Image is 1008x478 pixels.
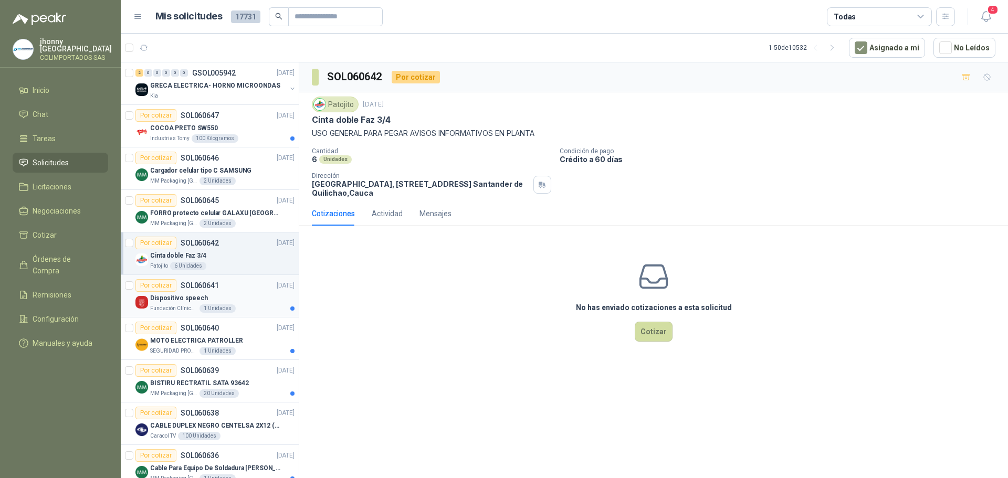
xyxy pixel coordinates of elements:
p: CABLE DUPLEX NEGRO CENTELSA 2X12 (COLOR NEGRO) [150,421,281,431]
div: Por cotizar [135,152,176,164]
div: Por cotizar [135,279,176,292]
div: Por cotizar [135,449,176,462]
a: Por cotizarSOL060638[DATE] Company LogoCABLE DUPLEX NEGRO CENTELSA 2X12 (COLOR NEGRO)Caracol TV10... [121,402,299,445]
div: 20 Unidades [199,389,239,398]
p: GSOL005942 [192,69,236,77]
a: 2 0 0 0 0 0 GSOL005942[DATE] Company LogoGRECA ELECTRICA- HORNO MICROONDASKia [135,67,297,100]
img: Company Logo [135,381,148,394]
p: MM Packaging [GEOGRAPHIC_DATA] [150,389,197,398]
div: Cotizaciones [312,208,355,219]
a: Por cotizarSOL060640[DATE] Company LogoMOTO ELECTRICA PATROLLERSEGURIDAD PROVISER LTDA1 Unidades [121,317,299,360]
a: Por cotizarSOL060642[DATE] Company LogoCinta doble Faz 3/4Patojito6 Unidades [121,232,299,275]
img: Company Logo [135,126,148,139]
p: [DATE] [277,238,295,248]
div: 2 [135,69,143,77]
a: Por cotizarSOL060645[DATE] Company LogoFORRO protecto celular GALAXU [GEOGRAPHIC_DATA] A16 5GMM P... [121,190,299,232]
div: Por cotizar [135,237,176,249]
a: Inicio [13,80,108,100]
div: 6 Unidades [170,262,206,270]
img: Company Logo [314,99,325,110]
div: Por cotizar [135,407,176,419]
span: Negociaciones [33,205,81,217]
p: Cantidad [312,147,551,155]
img: Company Logo [135,338,148,351]
img: Company Logo [135,168,148,181]
span: Órdenes de Compra [33,253,98,277]
p: SOL060639 [181,367,219,374]
p: SOL060636 [181,452,219,459]
button: 4 [976,7,995,26]
a: Remisiones [13,285,108,305]
span: Tareas [33,133,56,144]
h3: No has enviado cotizaciones a esta solicitud [576,302,732,313]
p: Kia [150,92,158,100]
p: Cargador celular tipo C SAMSUNG [150,166,251,176]
p: Dispositivo speech [150,293,208,303]
p: jhonny [GEOGRAPHIC_DATA] [40,38,112,52]
p: SOL060638 [181,409,219,417]
span: Manuales y ayuda [33,337,92,349]
p: [DATE] [277,196,295,206]
div: 0 [162,69,170,77]
button: Asignado a mi [849,38,925,58]
div: 0 [144,69,152,77]
p: MM Packaging [GEOGRAPHIC_DATA] [150,177,197,185]
h3: SOL060642 [327,69,383,85]
p: [GEOGRAPHIC_DATA], [STREET_ADDRESS] Santander de Quilichao , Cauca [312,179,529,197]
p: COLIMPORTADOS SAS [40,55,112,61]
div: 100 Unidades [178,432,220,440]
p: SOL060647 [181,112,219,119]
a: Órdenes de Compra [13,249,108,281]
span: Inicio [33,84,49,96]
div: 0 [171,69,179,77]
p: [DATE] [277,281,295,291]
img: Company Logo [13,39,33,59]
div: Mensajes [419,208,451,219]
p: SOL060642 [181,239,219,247]
p: MM Packaging [GEOGRAPHIC_DATA] [150,219,197,228]
div: Todas [834,11,856,23]
span: Solicitudes [33,157,69,168]
span: Licitaciones [33,181,71,193]
a: Por cotizarSOL060646[DATE] Company LogoCargador celular tipo C SAMSUNGMM Packaging [GEOGRAPHIC_DA... [121,147,299,190]
div: 1 - 50 de 10532 [769,39,841,56]
p: Dirección [312,172,529,179]
p: [DATE] [363,100,384,110]
a: Por cotizarSOL060639[DATE] Company LogoBISTIRU RECTRATIL SATA 93642MM Packaging [GEOGRAPHIC_DATA]... [121,360,299,402]
span: 4 [987,5,999,15]
span: search [275,13,282,20]
p: SOL060646 [181,154,219,162]
p: SOL060641 [181,282,219,289]
img: Company Logo [135,253,148,266]
a: Por cotizarSOL060647[DATE] Company LogoCOCOA PRETO SW550Industrias Tomy100 Kilogramos [121,105,299,147]
a: Chat [13,104,108,124]
img: Company Logo [135,296,148,309]
p: Cinta doble Faz 3/4 [150,251,206,261]
p: Caracol TV [150,432,176,440]
img: Company Logo [135,423,148,436]
p: BISTIRU RECTRATIL SATA 93642 [150,378,249,388]
p: Cable Para Equipo De Soldadura [PERSON_NAME] [150,463,281,473]
span: 17731 [231,10,260,23]
p: COCOA PRETO SW550 [150,123,218,133]
a: Por cotizarSOL060641[DATE] Company LogoDispositivo speechFundación Clínica Shaio1 Unidades [121,275,299,317]
p: Fundación Clínica Shaio [150,304,197,313]
p: [DATE] [277,153,295,163]
img: Company Logo [135,83,148,96]
p: Cinta doble Faz 3/4 [312,114,391,125]
div: 1 Unidades [199,304,236,313]
div: Patojito [312,97,359,112]
div: Por cotizar [392,71,440,83]
span: Cotizar [33,229,57,241]
img: Company Logo [135,211,148,224]
span: Remisiones [33,289,71,301]
a: Negociaciones [13,201,108,221]
p: [DATE] [277,408,295,418]
div: Actividad [372,208,403,219]
h1: Mis solicitudes [155,9,223,24]
p: FORRO protecto celular GALAXU [GEOGRAPHIC_DATA] A16 5G [150,208,281,218]
p: [DATE] [277,111,295,121]
div: 0 [180,69,188,77]
div: 2 Unidades [199,177,236,185]
div: Por cotizar [135,194,176,207]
